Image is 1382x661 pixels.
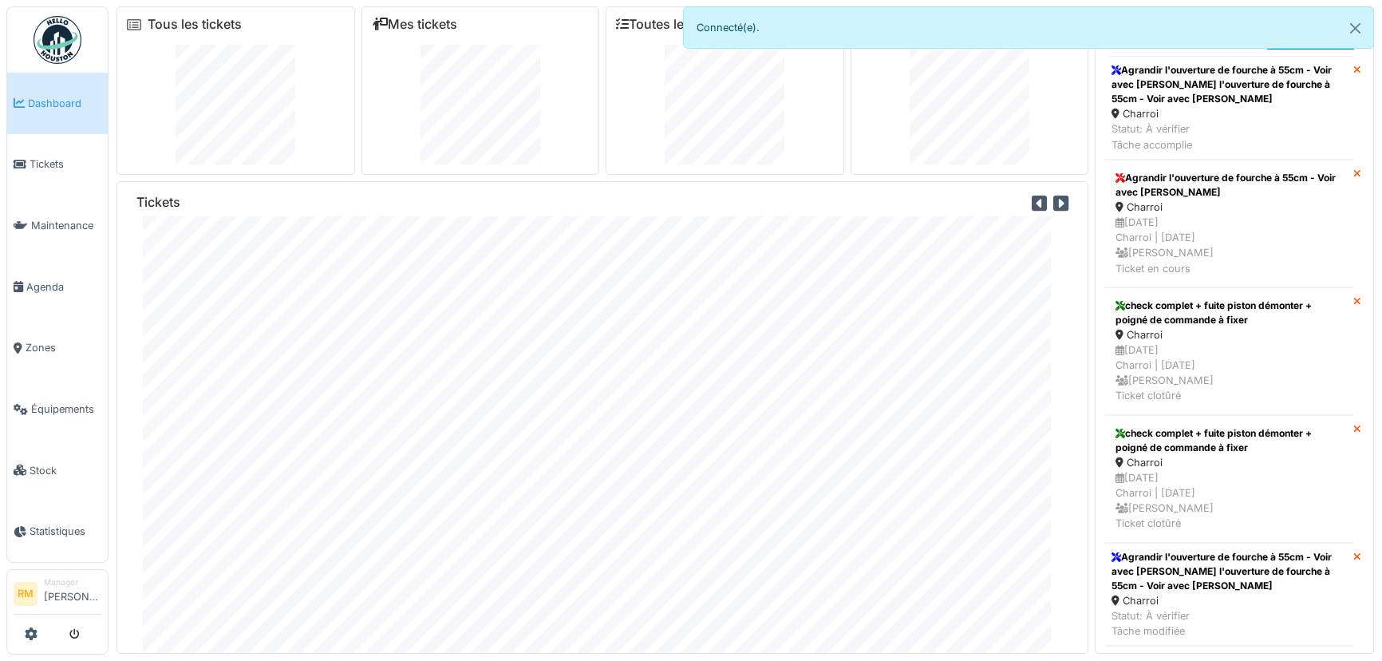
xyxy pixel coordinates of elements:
[1105,287,1353,415] a: check complet + fuite piston démonter + poigné de commande à fixer Charroi [DATE]Charroi | [DATE]...
[44,576,101,588] div: Manager
[1115,470,1343,532] div: [DATE] Charroi | [DATE] [PERSON_NAME] Ticket clotûré
[1337,7,1373,49] button: Close
[1105,415,1353,543] a: check complet + fuite piston démonter + poigné de commande à fixer Charroi [DATE]Charroi | [DATE]...
[7,440,108,501] a: Stock
[372,17,457,32] a: Mes tickets
[7,195,108,256] a: Maintenance
[1112,106,1347,121] div: Charroi
[7,134,108,196] a: Tickets
[28,96,101,111] span: Dashboard
[31,218,101,233] span: Maintenance
[1112,608,1347,639] div: Statut: À vérifier Tâche modifiée
[1115,455,1343,470] div: Charroi
[1115,342,1343,404] div: [DATE] Charroi | [DATE] [PERSON_NAME] Ticket clotûré
[14,576,101,615] a: RM Manager[PERSON_NAME]
[7,256,108,318] a: Agenda
[26,340,101,355] span: Zones
[1115,327,1343,342] div: Charroi
[1115,215,1343,276] div: [DATE] Charroi | [DATE] [PERSON_NAME] Ticket en cours
[1112,121,1347,152] div: Statut: À vérifier Tâche accomplie
[14,582,38,606] li: RM
[136,195,180,210] h6: Tickets
[1112,593,1347,608] div: Charroi
[616,17,735,32] a: Toutes les tâches
[1115,200,1343,215] div: Charroi
[1115,299,1343,327] div: check complet + fuite piston démonter + poigné de commande à fixer
[26,279,101,295] span: Agenda
[1115,426,1343,455] div: check complet + fuite piston démonter + poigné de commande à fixer
[31,402,101,417] span: Équipements
[30,156,101,172] span: Tickets
[1105,160,1353,287] a: Agrandir l'ouverture de fourche à 55cm - Voir avec [PERSON_NAME] Charroi [DATE]Charroi | [DATE] [...
[44,576,101,611] li: [PERSON_NAME]
[148,17,242,32] a: Tous les tickets
[1115,171,1343,200] div: Agrandir l'ouverture de fourche à 55cm - Voir avec [PERSON_NAME]
[1105,543,1353,647] a: Agrandir l'ouverture de fourche à 55cm - Voir avec [PERSON_NAME] l'ouverture de fourche à 55cm - ...
[1105,56,1353,160] a: Agrandir l'ouverture de fourche à 55cm - Voir avec [PERSON_NAME] l'ouverture de fourche à 55cm - ...
[7,501,108,563] a: Statistiques
[1112,550,1347,593] div: Agrandir l'ouverture de fourche à 55cm - Voir avec [PERSON_NAME] l'ouverture de fourche à 55cm - ...
[30,463,101,478] span: Stock
[7,318,108,379] a: Zones
[30,524,101,539] span: Statistiques
[34,16,81,64] img: Badge_color-CXgf-gQk.svg
[1112,63,1347,106] div: Agrandir l'ouverture de fourche à 55cm - Voir avec [PERSON_NAME] l'ouverture de fourche à 55cm - ...
[7,73,108,134] a: Dashboard
[7,378,108,440] a: Équipements
[683,6,1374,49] div: Connecté(e).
